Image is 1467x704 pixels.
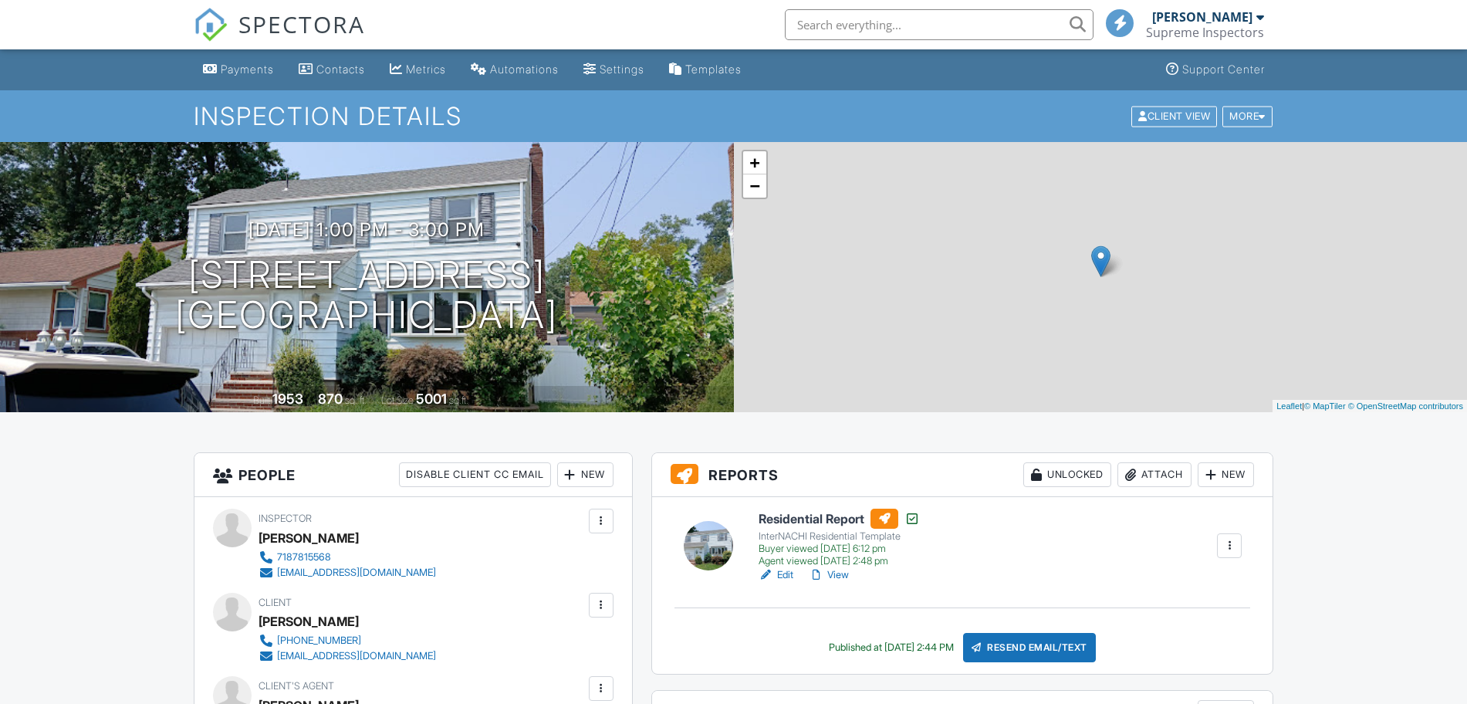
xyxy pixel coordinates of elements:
[557,462,614,487] div: New
[759,555,920,567] div: Agent viewed [DATE] 2:48 pm
[194,103,1274,130] h1: Inspection Details
[652,453,1273,497] h3: Reports
[1348,401,1463,411] a: © OpenStreetMap contributors
[416,391,447,407] div: 5001
[194,21,365,53] a: SPECTORA
[759,509,920,567] a: Residential Report InterNACHI Residential Template Buyer viewed [DATE] 6:12 pm Agent viewed [DATE...
[399,462,551,487] div: Disable Client CC Email
[197,56,280,84] a: Payments
[1160,56,1271,84] a: Support Center
[277,567,436,579] div: [EMAIL_ADDRESS][DOMAIN_NAME]
[259,526,359,550] div: [PERSON_NAME]
[759,509,920,529] h6: Residential Report
[259,633,436,648] a: [PHONE_NUMBER]
[259,513,312,524] span: Inspector
[963,633,1096,662] div: Resend Email/Text
[345,394,367,406] span: sq. ft.
[259,565,436,580] a: [EMAIL_ADDRESS][DOMAIN_NAME]
[316,63,365,76] div: Contacts
[1222,106,1273,127] div: More
[1304,401,1346,411] a: © MapTiler
[809,567,849,583] a: View
[1152,9,1252,25] div: [PERSON_NAME]
[259,680,334,692] span: Client's Agent
[381,394,414,406] span: Lot Size
[175,255,558,337] h1: [STREET_ADDRESS] [GEOGRAPHIC_DATA]
[1023,462,1111,487] div: Unlocked
[259,597,292,608] span: Client
[221,63,274,76] div: Payments
[1273,400,1467,413] div: |
[759,530,920,543] div: InterNACHI Residential Template
[272,391,303,407] div: 1953
[759,567,793,583] a: Edit
[449,394,468,406] span: sq.ft.
[277,635,361,647] div: [PHONE_NUMBER]
[1198,462,1254,487] div: New
[785,9,1093,40] input: Search everything...
[829,641,954,654] div: Published at [DATE] 2:44 PM
[384,56,452,84] a: Metrics
[1117,462,1192,487] div: Attach
[1276,401,1302,411] a: Leaflet
[685,63,742,76] div: Templates
[490,63,559,76] div: Automations
[465,56,565,84] a: Automations (Basic)
[600,63,644,76] div: Settings
[743,174,766,198] a: Zoom out
[759,543,920,555] div: Buyer viewed [DATE] 6:12 pm
[292,56,371,84] a: Contacts
[277,551,331,564] div: 7187815568
[277,650,436,662] div: [EMAIL_ADDRESS][DOMAIN_NAME]
[1182,63,1265,76] div: Support Center
[259,648,436,664] a: [EMAIL_ADDRESS][DOMAIN_NAME]
[1130,110,1221,121] a: Client View
[238,8,365,40] span: SPECTORA
[1146,25,1264,40] div: Supreme Inspectors
[194,453,632,497] h3: People
[253,394,270,406] span: Built
[577,56,651,84] a: Settings
[259,550,436,565] a: 7187815568
[1131,106,1217,127] div: Client View
[194,8,228,42] img: The Best Home Inspection Software - Spectora
[743,151,766,174] a: Zoom in
[663,56,748,84] a: Templates
[259,610,359,633] div: [PERSON_NAME]
[318,391,343,407] div: 870
[406,63,446,76] div: Metrics
[248,219,485,240] h3: [DATE] 1:00 pm - 3:00 pm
